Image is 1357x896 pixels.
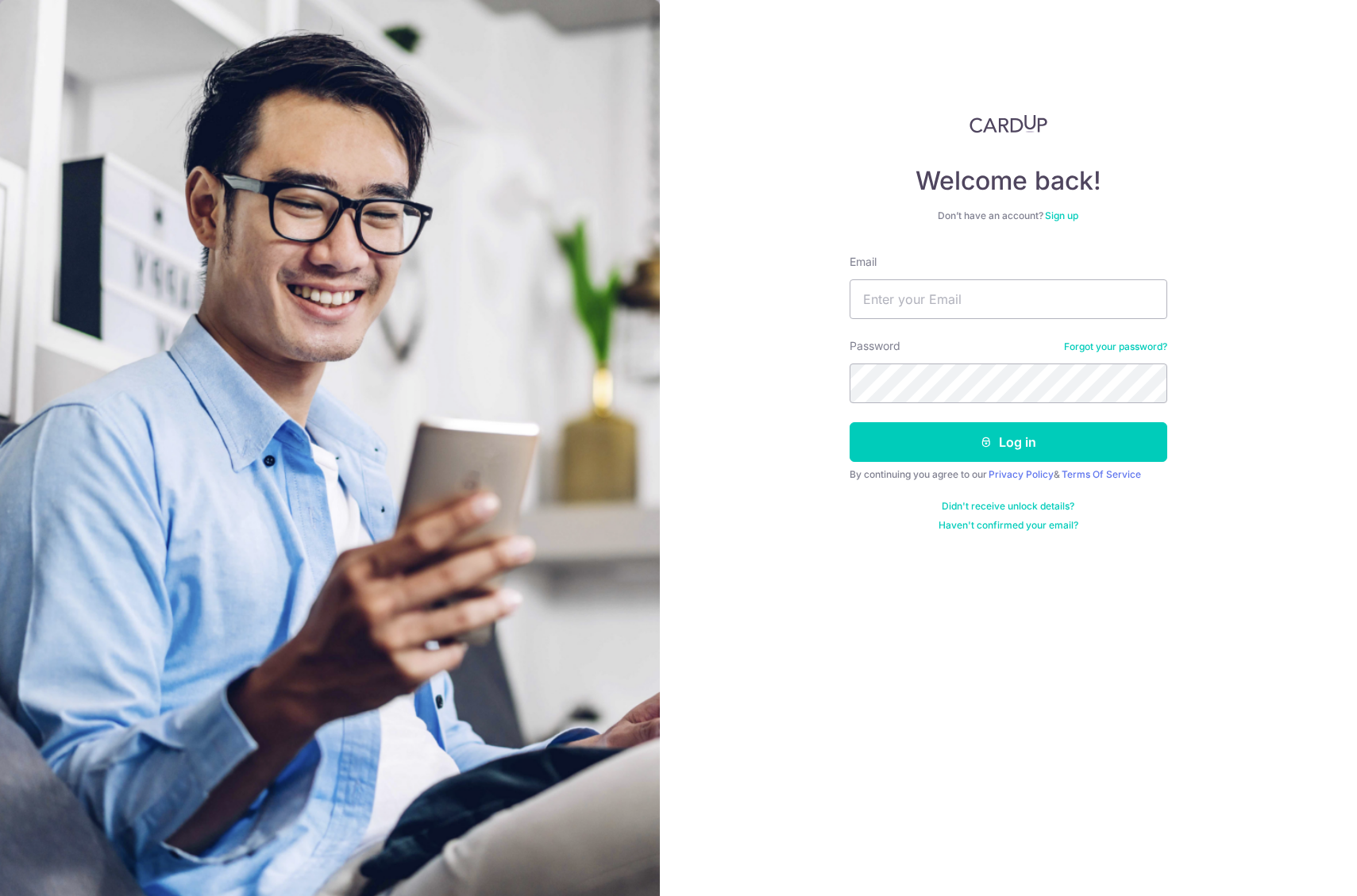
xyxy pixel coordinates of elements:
[989,468,1054,480] a: Privacy Policy
[850,279,1167,319] input: Enter your Email
[942,500,1074,513] a: Didn't receive unlock details?
[850,254,877,270] label: Email
[1045,210,1078,221] a: Sign up
[850,468,1167,481] div: By continuing you agree to our &
[1064,340,1167,353] a: Forgot your password?
[970,114,1047,133] img: CardUp Logo
[850,165,1167,197] h4: Welcome back!
[850,422,1167,462] button: Log in
[850,338,900,354] label: Password
[939,519,1078,532] a: Haven't confirmed your email?
[850,210,1167,222] div: Don’t have an account?
[1062,468,1141,480] a: Terms Of Service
